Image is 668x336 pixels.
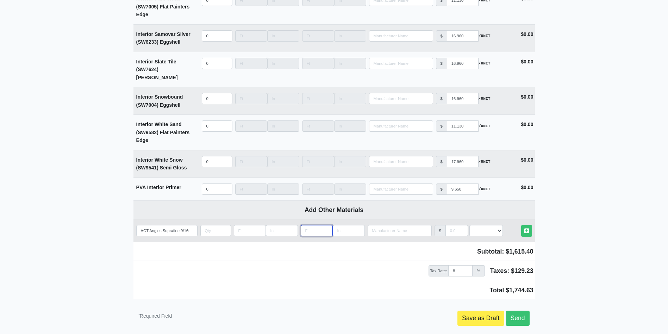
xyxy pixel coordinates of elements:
input: quantity [202,120,232,132]
input: Length [266,225,298,236]
a: Save as Draft [457,311,504,325]
div: $ [436,156,447,167]
strong: /UNIT [479,60,491,67]
div: $ [435,225,446,236]
strong: Interior White Sand (SW9582) Flat Painters Edge [136,122,190,143]
strong: /UNIT [479,33,491,39]
input: Length [334,120,366,132]
span: Taxes: $129.23 [490,266,533,276]
a: Send [506,311,529,325]
input: Length [302,93,334,104]
input: Search [369,120,433,132]
strong: $0.00 [521,185,533,190]
strong: $0.00 [521,31,533,37]
input: Length [334,156,366,167]
input: Length [267,30,299,42]
input: Length [235,120,267,132]
input: manufacturer [447,156,479,167]
input: Length [267,183,299,195]
strong: Interior Slate Tile (SW7624) [PERSON_NAME] [136,59,178,80]
strong: $0.00 [521,157,533,163]
strong: Interior Samovar Silver (SW6233) Eggshell [136,31,191,45]
input: quantity [202,183,232,195]
input: Length [302,156,334,167]
span: Tax Rate: [429,265,449,276]
input: Search [369,58,433,69]
input: quantity [202,156,232,167]
input: Search [369,156,433,167]
input: Length [267,120,299,132]
strong: /UNIT [479,95,491,102]
b: Add Other Materials [305,206,363,213]
input: Length [302,183,334,195]
input: Length [333,225,365,236]
span: % [472,265,485,276]
strong: $0.00 [521,59,533,64]
strong: /UNIT [479,158,491,165]
strong: PVA Interior Primer [136,185,181,190]
input: quantity [202,30,232,42]
input: Length [302,58,334,69]
strong: /UNIT [479,123,491,129]
input: Search [369,93,433,104]
input: Length [302,120,334,132]
div: $ [436,120,447,132]
input: Length [302,30,334,42]
input: Length [235,156,267,167]
strong: $0.00 [521,94,533,100]
input: Length [235,93,267,104]
input: manufacturer [445,225,468,236]
input: quantity [136,225,198,236]
input: quantity [202,58,232,69]
input: Length [235,58,267,69]
strong: Interior White Snow (SW9541) Semi Gloss [136,157,187,171]
span: Subtotal: $1,615.40 [477,248,533,255]
div: $ [436,183,447,195]
input: manufacturer [447,30,479,42]
strong: $0.00 [521,122,533,127]
input: Search [369,30,433,42]
input: Length [301,225,333,236]
input: quantity [200,225,231,236]
small: Required Field [139,313,172,319]
input: Length [334,30,366,42]
input: Search [369,183,433,195]
input: quantity [202,93,232,104]
input: Length [334,183,366,195]
input: Length [267,93,299,104]
input: manufacturer [447,58,479,69]
input: Length [235,183,267,195]
input: Search [368,225,432,236]
input: Length [234,225,266,236]
strong: /UNIT [479,186,491,192]
input: Length [235,30,267,42]
div: $ [436,93,447,104]
input: Length [334,93,366,104]
input: manufacturer [447,120,479,132]
div: $ [436,58,447,69]
input: Length [267,156,299,167]
span: Total $1,744.63 [490,287,533,294]
input: manufacturer [447,183,479,195]
input: Length [267,58,299,69]
div: $ [436,30,447,42]
input: Length [334,58,366,69]
input: manufacturer [447,93,479,104]
strong: Interior Snowbound (SW7004) Eggshell [136,94,183,108]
